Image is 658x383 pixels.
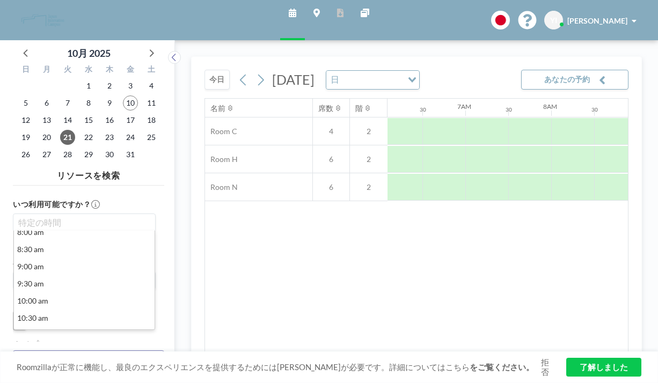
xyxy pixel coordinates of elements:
[67,46,111,61] div: 10月 2025
[81,130,96,145] span: 2025年10月22日水曜日
[144,130,159,145] span: 2025年10月25日土曜日
[328,73,341,87] span: 日
[102,130,117,145] span: 2025年10月23日木曜日
[18,147,33,162] span: 2025年10月26日日曜日
[205,182,238,192] span: Room N
[120,63,141,77] div: 金
[342,73,401,87] input: Search for option
[78,63,99,77] div: 水
[13,350,164,370] button: すべてのフィルタをクリア
[350,127,388,136] span: 2
[567,16,627,25] span: [PERSON_NAME]
[13,259,56,269] label: 何人用？
[18,130,33,145] span: 2025年10月19日日曜日
[18,113,33,128] span: 2025年10月12日日曜日
[144,78,159,93] span: 2025年10月4日土曜日
[99,63,120,77] div: 木
[18,95,33,111] span: 2025年10月5日日曜日
[81,147,96,162] span: 2025年10月29日水曜日
[36,63,57,77] div: 月
[57,63,78,77] div: 火
[81,78,96,93] span: 2025年10月1日水曜日
[60,95,75,111] span: 2025年10月7日火曜日
[205,154,238,164] span: Room H
[13,245,156,254] h3: リソースを指定
[123,95,138,111] span: 2025年10月10日金曜日
[313,127,349,136] span: 4
[210,104,225,113] div: 名前
[470,362,534,372] a: をご覧ください。
[16,63,36,77] div: 日
[566,358,641,377] a: 了解しました
[13,339,39,350] label: タイプ
[14,216,149,229] input: Search for option
[355,104,363,113] div: 階
[591,106,598,113] div: 30
[39,95,54,111] span: 2025年10月6日月曜日
[326,71,419,89] div: Search for option
[14,327,155,344] li: 11:00 am
[123,78,138,93] span: 2025年10月3日金曜日
[81,95,96,111] span: 2025年10月8日水曜日
[506,106,512,113] div: 30
[81,113,96,128] span: 2025年10月15日水曜日
[13,166,164,181] h4: リソースを検索
[205,127,237,136] span: Room C
[272,71,315,87] span: [DATE]
[102,113,117,128] span: 2025年10月16日木曜日
[13,214,155,231] div: Search for option
[350,154,388,164] span: 2
[313,182,349,192] span: 6
[14,275,155,292] li: 9:30 am
[144,113,159,128] span: 2025年10月18日土曜日
[543,102,557,111] div: 8AM
[14,241,155,258] li: 8:30 am
[318,104,333,113] div: 席数
[102,147,117,162] span: 2025年10月30日木曜日
[39,147,54,162] span: 2025年10月27日月曜日
[457,102,471,111] div: 7AM
[17,10,69,31] img: organization-logo
[14,224,155,241] li: 8:00 am
[60,130,75,145] span: 2025年10月21日火曜日
[537,357,553,378] a: 拒否
[60,147,75,162] span: 2025年10月28日火曜日
[60,113,75,128] span: 2025年10月14日火曜日
[102,95,117,111] span: 2025年10月9日木曜日
[14,292,155,310] li: 10:00 am
[420,106,426,113] div: 30
[123,147,138,162] span: 2025年10月31日金曜日
[521,70,628,90] button: あなたの予約
[144,95,159,111] span: 2025年10月11日土曜日
[123,130,138,145] span: 2025年10月24日金曜日
[141,63,162,77] div: 土
[102,78,117,93] span: 2025年10月2日木曜日
[123,113,138,128] span: 2025年10月17日金曜日
[350,182,388,192] span: 2
[39,113,54,128] span: 2025年10月13日月曜日
[14,258,155,275] li: 9:00 am
[204,70,230,90] button: 今日
[14,310,155,327] li: 10:30 am
[17,362,537,372] span: Roomzillaが正常に機能し、最良のエクスペリエンスを提供するためには[PERSON_NAME]が必要です。詳細についてはこちら
[39,130,54,145] span: 2025年10月20日月曜日
[550,16,557,25] span: YI
[13,298,39,309] label: フロア
[313,154,349,164] span: 6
